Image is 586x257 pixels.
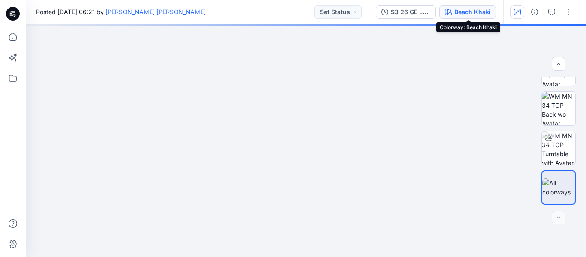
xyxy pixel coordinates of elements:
img: WM MN 34 TOP Back wo Avatar [542,92,575,125]
button: Beach Khaki [439,5,496,19]
img: All colorways [542,178,575,197]
button: Details [528,5,541,19]
div: S3 26 GE LS THERMAL HENLEY SELF HEM-(REG)_(Parallel Knit Jersey)-Opt-2 [391,7,430,17]
img: WM MN 34 TOP Turntable with Avatar [542,131,575,165]
a: [PERSON_NAME] ​[PERSON_NAME] [106,8,206,15]
button: S3 26 GE LS THERMAL HENLEY SELF HEM-(REG)_(Parallel Knit Jersey)-Opt-2 [376,5,436,19]
span: Posted [DATE] 06:21 by [36,7,206,16]
div: Beach Khaki [454,7,491,17]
